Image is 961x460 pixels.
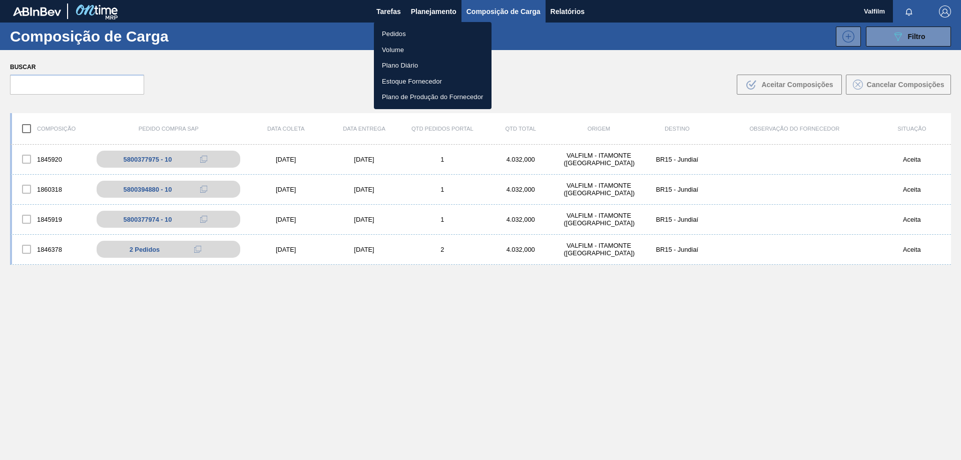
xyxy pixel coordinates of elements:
a: Plano Diário [374,58,492,74]
a: Plano de Produção do Fornecedor [374,89,492,105]
a: Volume [374,42,492,58]
a: Pedidos [374,26,492,42]
a: Estoque Fornecedor [374,74,492,90]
